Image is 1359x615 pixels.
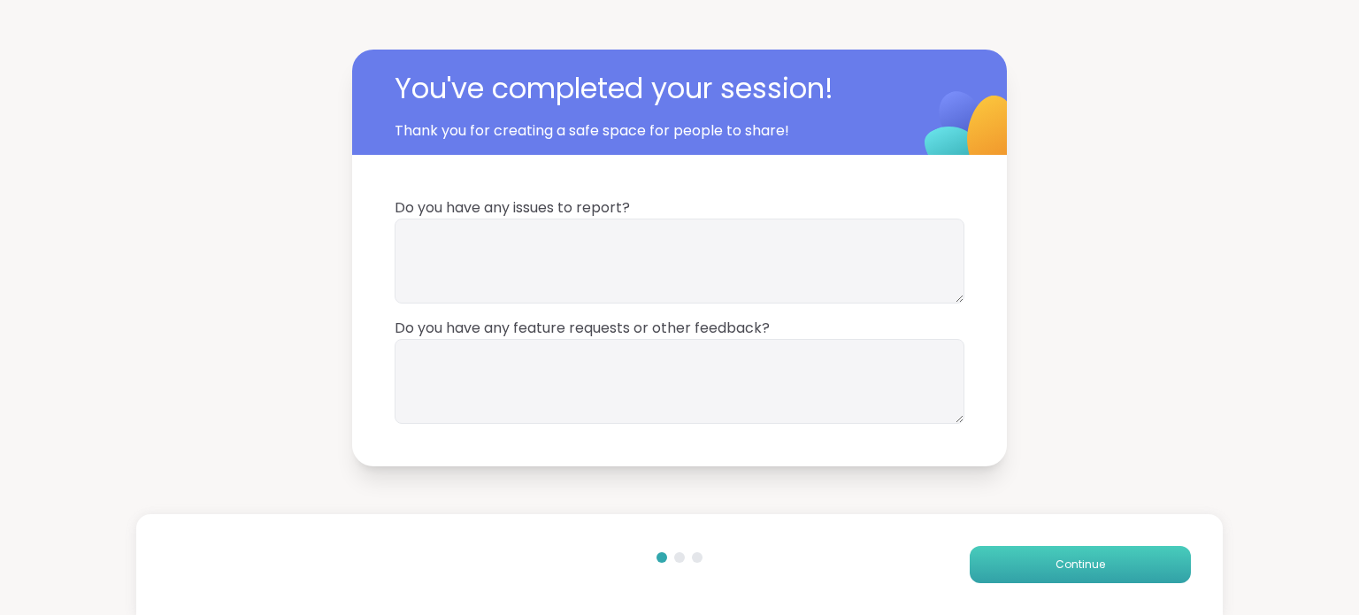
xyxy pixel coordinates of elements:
button: Continue [970,546,1191,583]
span: You've completed your session! [395,67,908,110]
img: ShareWell Logomark [883,45,1059,221]
span: Continue [1056,557,1105,573]
span: Do you have any feature requests or other feedback? [395,318,964,339]
span: Thank you for creating a safe space for people to share! [395,120,881,142]
span: Do you have any issues to report? [395,197,964,219]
